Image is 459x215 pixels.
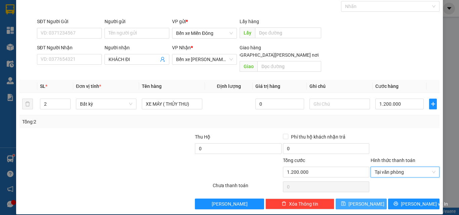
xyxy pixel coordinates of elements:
span: Bến xe Miền Đông [176,28,233,38]
span: [PERSON_NAME] và In [401,200,448,208]
span: VP Nhận [172,45,191,50]
input: Dọc đường [257,61,321,72]
button: plus [429,99,437,109]
button: delete [22,99,33,109]
div: Tổng: 2 [22,118,178,125]
span: plus [429,101,436,107]
li: VP Bến xe Miền Đông [3,36,46,51]
span: Thu Hộ [195,134,210,140]
button: deleteXóa Thông tin [265,199,334,209]
label: Hình thức thanh toán [371,158,415,163]
button: save[PERSON_NAME] [336,199,387,209]
span: printer [393,201,398,207]
span: user-add [160,57,165,62]
div: SĐT Người Nhận [37,44,102,51]
input: Dọc đường [255,28,321,38]
span: Giao [240,61,257,72]
input: VD: Bàn, Ghế [142,99,202,109]
span: Giao hàng [240,45,261,50]
div: Người nhận [105,44,169,51]
th: Ghi chú [307,80,373,93]
button: [PERSON_NAME] [195,199,264,209]
span: Bến xe Quảng Ngãi [176,54,233,64]
span: SL [40,84,45,89]
span: [GEOGRAPHIC_DATA][PERSON_NAME] nơi [227,51,321,59]
div: Người gửi [105,18,169,25]
span: Lấy hàng [240,19,259,24]
span: Xóa Thông tin [289,200,318,208]
span: Phí thu hộ khách nhận trả [288,133,348,141]
span: Tên hàng [142,84,162,89]
span: [PERSON_NAME] [348,200,384,208]
button: printer[PERSON_NAME] và In [388,199,440,209]
li: VP Bến xe [PERSON_NAME][GEOGRAPHIC_DATA][PERSON_NAME] [46,36,89,66]
span: save [341,201,346,207]
div: SĐT Người Gửi [37,18,102,25]
span: Định lượng [217,84,241,89]
div: VP gửi [172,18,237,25]
div: Chưa thanh toán [212,182,282,194]
span: Đơn vị tính [76,84,101,89]
span: Cước hàng [375,84,399,89]
input: 0 [255,99,304,109]
span: delete [282,201,286,207]
li: Rạng Đông Buslines [3,3,97,29]
span: Tổng cước [283,158,305,163]
span: Tại văn phòng [375,167,435,177]
span: Bất kỳ [80,99,132,109]
span: Giá trị hàng [255,84,280,89]
span: Lấy [240,28,255,38]
input: Ghi Chú [309,99,370,109]
span: [PERSON_NAME] [212,200,248,208]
